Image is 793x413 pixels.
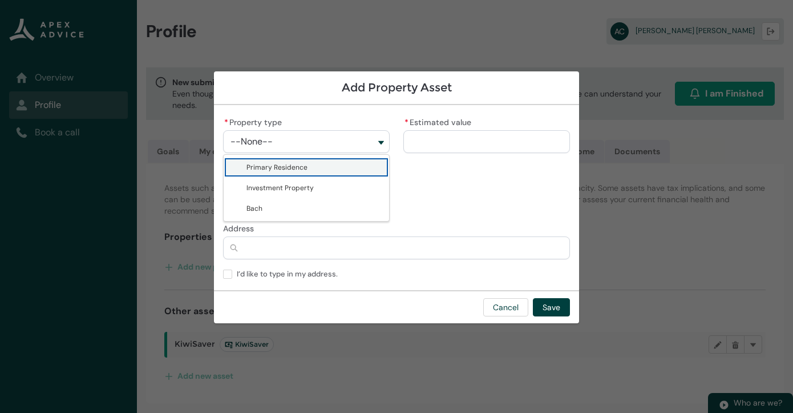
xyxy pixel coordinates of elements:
[223,220,258,234] label: Address
[403,114,476,128] label: Estimated value
[223,154,390,222] div: Property type
[223,114,286,128] label: Property type
[230,137,273,147] span: --None--
[246,183,314,193] span: Investment Property
[223,81,570,95] h1: Add Property Asset
[223,130,390,153] button: Property type
[246,163,308,172] span: Primary Residence
[404,117,408,127] abbr: required
[237,267,342,279] span: I’d like to type in my address.
[483,298,528,316] button: Cancel
[533,298,570,316] button: Save
[224,117,228,127] abbr: required
[246,204,262,213] span: Bach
